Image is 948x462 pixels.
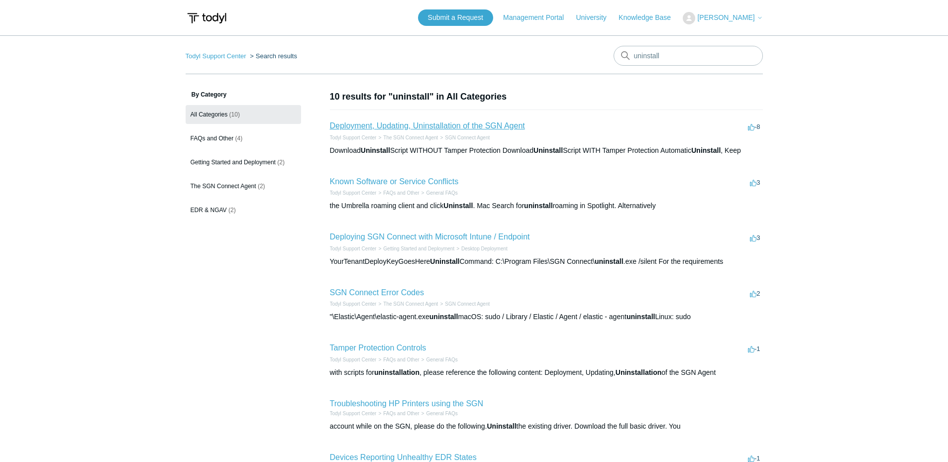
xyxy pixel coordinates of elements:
[330,134,377,141] li: Todyl Support Center
[627,313,655,321] em: uninstall
[426,411,457,416] a: General FAQs
[186,9,228,27] img: Todyl Support Center Help Center home page
[330,256,763,267] div: YourTenantDeployKeyGoesHere Command: C:\Program Files\SGN Connect\ .exe /silent For the requirements
[445,135,490,140] a: SGN Connect Agent
[376,134,438,141] li: The SGN Connect Agent
[524,202,553,210] em: uninstall
[330,367,763,378] div: with scripts for , please reference the following content: Deployment, Updating, of the SGN Agent
[330,189,377,197] li: Todyl Support Center
[191,183,256,190] span: The SGN Connect Agent
[426,357,457,362] a: General FAQs
[683,12,762,24] button: [PERSON_NAME]
[330,453,477,462] a: Devices Reporting Unhealthy EDR States
[420,189,458,197] li: General FAQs
[376,356,419,363] li: FAQs and Other
[186,90,301,99] h3: By Category
[229,111,240,118] span: (10)
[258,183,265,190] span: (2)
[330,356,377,363] li: Todyl Support Center
[383,135,438,140] a: The SGN Connect Agent
[430,257,459,265] em: Uninstall
[438,134,490,141] li: SGN Connect Agent
[186,201,301,220] a: EDR & NGAV (2)
[418,9,493,26] a: Submit a Request
[748,345,760,352] span: -1
[186,52,248,60] li: Todyl Support Center
[330,288,424,297] a: SGN Connect Error Codes
[235,135,243,142] span: (4)
[361,146,390,154] em: Uninstall
[697,13,754,21] span: [PERSON_NAME]
[330,344,426,352] a: Tamper Protection Controls
[454,245,508,252] li: Desktop Deployment
[443,202,473,210] em: Uninstall
[383,246,454,251] a: Getting Started and Deployment
[191,207,227,214] span: EDR & NGAV
[461,246,508,251] a: Desktop Deployment
[191,159,276,166] span: Getting Started and Deployment
[420,410,458,417] li: General FAQs
[228,207,236,214] span: (2)
[330,421,763,432] div: account while on the SGN, please do the following. the existing driver. Download the full basic d...
[186,177,301,196] a: The SGN Connect Agent (2)
[330,190,377,196] a: Todyl Support Center
[426,190,457,196] a: General FAQs
[533,146,563,154] em: Uninstall
[376,245,454,252] li: Getting Started and Deployment
[191,111,228,118] span: All Categories
[330,177,459,186] a: Known Software or Service Conflicts
[186,153,301,172] a: Getting Started and Deployment (2)
[595,257,624,265] em: uninstall
[487,422,516,430] em: Uninstall
[330,301,377,307] a: Todyl Support Center
[330,410,377,417] li: Todyl Support Center
[330,246,377,251] a: Todyl Support Center
[330,411,377,416] a: Todyl Support Center
[248,52,297,60] li: Search results
[420,356,458,363] li: General FAQs
[376,410,419,417] li: FAQs and Other
[186,105,301,124] a: All Categories (10)
[383,190,419,196] a: FAQs and Other
[330,90,763,104] h1: 10 results for "uninstall" in All Categories
[330,135,377,140] a: Todyl Support Center
[330,245,377,252] li: Todyl Support Center
[186,129,301,148] a: FAQs and Other (4)
[330,300,377,308] li: Todyl Support Center
[750,179,760,186] span: 3
[616,368,662,376] em: Uninstallation
[330,145,763,156] div: Download Script WITHOUT Tamper Protection Download Script WITH Tamper Protection Automatic , Keep
[376,189,419,197] li: FAQs and Other
[186,52,246,60] a: Todyl Support Center
[576,12,616,23] a: University
[619,12,681,23] a: Knowledge Base
[445,301,490,307] a: SGN Connect Agent
[376,300,438,308] li: The SGN Connect Agent
[277,159,285,166] span: (2)
[750,290,760,297] span: 2
[330,312,763,322] div: "\Elastic\Agent\elastic-agent.exe macOS: sudo / Library / Elastic / Agent / elastic - agent Linux...
[438,300,490,308] li: SGN Connect Agent
[374,368,420,376] em: uninstallation
[330,399,484,408] a: Troubleshooting HP Printers using the SGN
[691,146,721,154] em: Uninstall
[383,411,419,416] a: FAQs and Other
[503,12,574,23] a: Management Portal
[748,123,760,130] span: -8
[429,313,458,321] em: uninstall
[330,232,530,241] a: Deploying SGN Connect with Microsoft Intune / Endpoint
[383,357,419,362] a: FAQs and Other
[191,135,234,142] span: FAQs and Other
[330,121,525,130] a: Deployment, Updating, Uninstallation of the SGN Agent
[330,201,763,211] div: the Umbrella roaming client and click . Mac Search for roaming in Spotlight. Alternatively
[614,46,763,66] input: Search
[748,455,760,462] span: -1
[330,357,377,362] a: Todyl Support Center
[383,301,438,307] a: The SGN Connect Agent
[750,234,760,241] span: 3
